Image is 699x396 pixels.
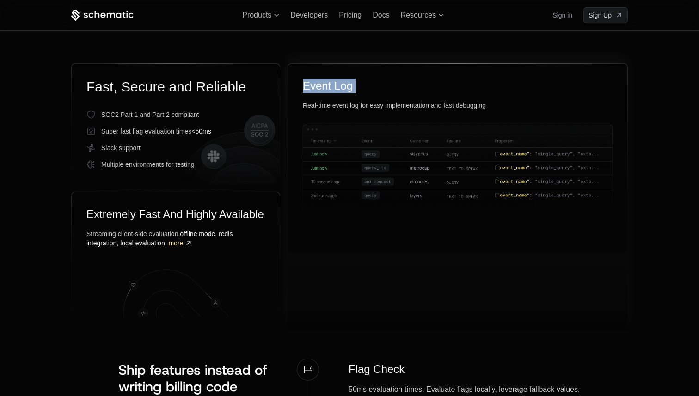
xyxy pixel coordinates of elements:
[168,239,183,247] span: more
[180,230,215,238] span: offline mode
[373,11,389,19] a: Docs
[552,8,572,23] a: Sign in
[86,230,233,247] span: redis integration
[168,239,192,247] a: more
[86,229,265,248] div: Streaming client-side evaluation, , , ,
[101,110,199,119] span: SOC2 Part 1 and Part 2 compliant
[86,207,265,222] div: Extremely Fast And Highly Available
[242,11,271,19] span: Products
[349,362,581,377] div: Flag Check
[589,11,612,20] span: Sign Up
[120,239,165,247] span: local evaluation
[303,79,613,93] div: Event Log
[101,143,141,152] span: Slack support
[290,11,328,19] a: Developers
[101,127,211,136] span: Super fast flag evaluation times
[303,101,613,110] div: Real-time event log for easy implementation and fast debugging
[176,110,280,195] img: Fast, Secure and Reliable
[86,79,265,95] div: Fast, Secure and Reliable
[401,11,436,19] span: Resources
[583,7,628,23] a: [object Object]
[118,361,267,396] span: Ship features instead of writing billing code
[101,160,195,169] span: Multiple environments for testing
[303,125,613,239] img: Event Log
[339,11,362,19] a: Pricing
